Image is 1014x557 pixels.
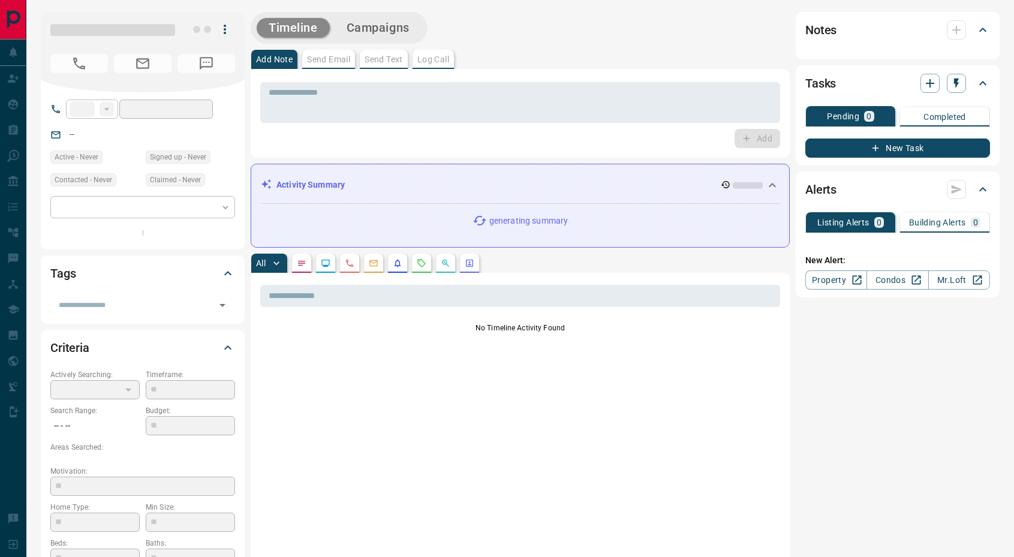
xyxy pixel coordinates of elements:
svg: Notes [297,258,306,268]
div: Tasks [805,69,990,98]
p: Pending [827,112,859,121]
p: All [256,259,266,267]
a: Mr.Loft [928,270,990,290]
p: Home Type: [50,502,140,513]
p: Actively Searching: [50,369,140,380]
svg: Listing Alerts [393,258,402,268]
p: -- - -- [50,416,140,436]
svg: Requests [417,258,426,268]
button: New Task [805,139,990,158]
a: Property [805,270,867,290]
span: No Number [50,54,108,73]
p: Beds: [50,538,140,549]
p: Search Range: [50,405,140,416]
div: Alerts [805,175,990,204]
p: Completed [923,113,966,121]
p: Baths: [146,538,235,549]
p: Add Note [256,55,293,64]
div: Activity Summary [261,174,780,196]
h2: Criteria [50,338,89,357]
svg: Agent Actions [465,258,474,268]
svg: Emails [369,258,378,268]
a: Condos [866,270,928,290]
p: Activity Summary [276,179,345,191]
p: generating summary [489,215,568,227]
p: Min Size: [146,502,235,513]
div: Criteria [50,333,235,362]
p: Building Alerts [909,218,966,227]
span: Signed up - Never [150,151,206,163]
button: Open [214,297,231,314]
span: No Email [114,54,171,73]
svg: Calls [345,258,354,268]
h2: Alerts [805,180,837,199]
p: 0 [866,112,871,121]
div: Tags [50,259,235,288]
a: -- [70,130,74,139]
p: No Timeline Activity Found [260,323,780,333]
span: Contacted - Never [55,174,112,186]
p: Listing Alerts [817,218,869,227]
p: 0 [973,218,978,227]
svg: Opportunities [441,258,450,268]
p: 0 [877,218,881,227]
svg: Lead Browsing Activity [321,258,330,268]
p: Motivation: [50,466,235,477]
p: Budget: [146,405,235,416]
span: No Number [177,54,235,73]
span: Claimed - Never [150,174,201,186]
div: Notes [805,16,990,44]
p: Areas Searched: [50,442,235,453]
button: Timeline [257,18,330,38]
h2: Tags [50,264,76,283]
p: New Alert: [805,254,990,267]
h2: Tasks [805,74,836,93]
h2: Notes [805,20,837,40]
span: Active - Never [55,151,98,163]
p: Timeframe: [146,369,235,380]
button: Campaigns [335,18,422,38]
